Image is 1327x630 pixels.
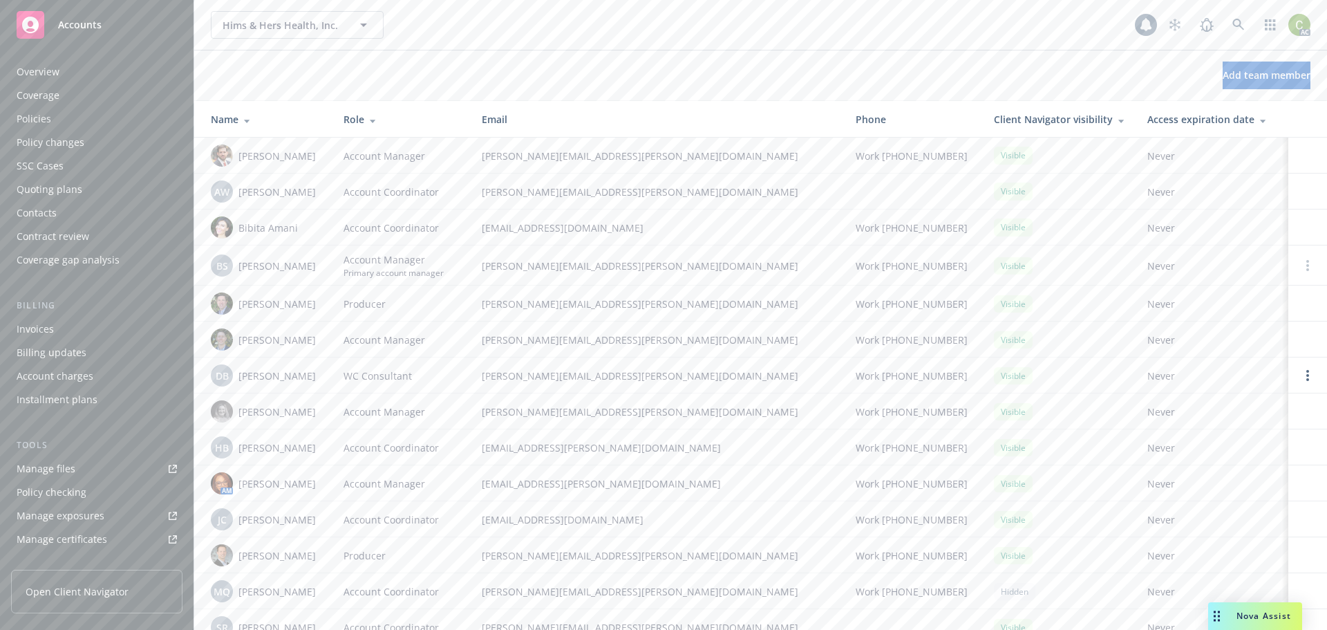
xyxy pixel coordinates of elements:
span: [PERSON_NAME] [238,476,316,491]
span: [PERSON_NAME][EMAIL_ADDRESS][PERSON_NAME][DOMAIN_NAME] [482,297,834,311]
a: Manage claims [11,552,182,574]
div: Installment plans [17,389,97,411]
span: [PERSON_NAME][EMAIL_ADDRESS][PERSON_NAME][DOMAIN_NAME] [482,584,834,599]
div: Billing [11,299,182,313]
span: Primary account manager [343,267,444,279]
div: Role [343,112,460,127]
span: [PERSON_NAME][EMAIL_ADDRESS][PERSON_NAME][DOMAIN_NAME] [482,548,834,563]
div: Coverage [17,84,59,106]
a: Coverage [11,84,182,106]
div: Drag to move [1208,602,1225,630]
div: Contacts [17,202,57,224]
span: [PERSON_NAME] [238,548,316,563]
a: Billing updates [11,342,182,364]
span: WC Consultant [343,369,412,383]
div: Policy checking [17,481,86,503]
span: Add team member [1223,68,1310,82]
span: HB [215,441,229,455]
span: Open Client Navigator [26,584,129,599]
div: Client Navigator visibility [994,112,1125,127]
div: Visible [994,295,1033,313]
a: Contacts [11,202,182,224]
span: Work [PHONE_NUMBER] [856,476,968,491]
span: [PERSON_NAME] [238,259,316,273]
a: Coverage gap analysis [11,249,182,271]
span: Work [PHONE_NUMBER] [856,441,968,455]
span: Never [1147,476,1277,491]
a: Policy changes [11,131,182,154]
a: Policy checking [11,481,182,503]
span: Never [1147,185,1277,199]
span: [EMAIL_ADDRESS][DOMAIN_NAME] [482,512,834,527]
div: Manage exposures [17,505,104,527]
span: BS [216,259,228,273]
span: [PERSON_NAME] [238,333,316,347]
span: Work [PHONE_NUMBER] [856,297,968,311]
span: Hims & Hers Health, Inc. [223,18,342,33]
div: Visible [994,331,1033,349]
span: JC [218,512,227,527]
span: Producer [343,297,386,311]
span: Account Coordinator [343,441,439,455]
span: Never [1147,512,1277,527]
img: photo [211,472,233,494]
span: Never [1147,548,1277,563]
span: Never [1147,405,1277,419]
a: SSC Cases [11,155,182,177]
a: Switch app [1257,11,1284,39]
span: [PERSON_NAME] [238,297,316,311]
span: Work [PHONE_NUMBER] [856,333,968,347]
img: photo [211,216,233,239]
span: Never [1147,259,1277,273]
div: Contract review [17,225,89,248]
span: Work [PHONE_NUMBER] [856,405,968,419]
span: Account Coordinator [343,512,439,527]
div: Email [482,112,834,127]
span: Work [PHONE_NUMBER] [856,512,968,527]
span: Account Coordinator [343,584,439,599]
button: Hims & Hers Health, Inc. [211,11,384,39]
span: [PERSON_NAME] [238,512,316,527]
span: Account Coordinator [343,185,439,199]
div: Visible [994,511,1033,528]
span: Never [1147,297,1277,311]
span: [PERSON_NAME] [238,405,316,419]
span: Account Manager [343,252,444,267]
span: Account Coordinator [343,221,439,235]
a: Overview [11,61,182,83]
span: MQ [214,584,230,599]
div: Phone [856,112,972,127]
div: Manage certificates [17,528,107,550]
a: Contract review [11,225,182,248]
div: Policies [17,108,51,130]
div: Coverage gap analysis [17,249,120,271]
span: [PERSON_NAME][EMAIL_ADDRESS][PERSON_NAME][DOMAIN_NAME] [482,333,834,347]
div: Visible [994,147,1033,164]
div: Manage claims [17,552,86,574]
a: Manage exposures [11,505,182,527]
img: photo [211,400,233,423]
a: Policies [11,108,182,130]
span: Work [PHONE_NUMBER] [856,584,968,599]
div: Overview [17,61,59,83]
span: Never [1147,221,1277,235]
span: [PERSON_NAME] [238,441,316,455]
a: Manage certificates [11,528,182,550]
span: Account Manager [343,405,425,419]
a: Invoices [11,318,182,340]
span: [EMAIL_ADDRESS][PERSON_NAME][DOMAIN_NAME] [482,441,834,455]
span: [EMAIL_ADDRESS][PERSON_NAME][DOMAIN_NAME] [482,476,834,491]
div: Policy changes [17,131,84,154]
img: photo [211,293,233,315]
div: Invoices [17,318,54,340]
div: Name [211,112,321,127]
span: [EMAIL_ADDRESS][DOMAIN_NAME] [482,221,834,235]
span: Account Manager [343,333,425,347]
span: AW [214,185,229,199]
span: Nova Assist [1236,610,1291,622]
a: Account charges [11,365,182,387]
div: Visible [994,403,1033,420]
span: Account Manager [343,149,425,163]
div: Visible [994,257,1033,275]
